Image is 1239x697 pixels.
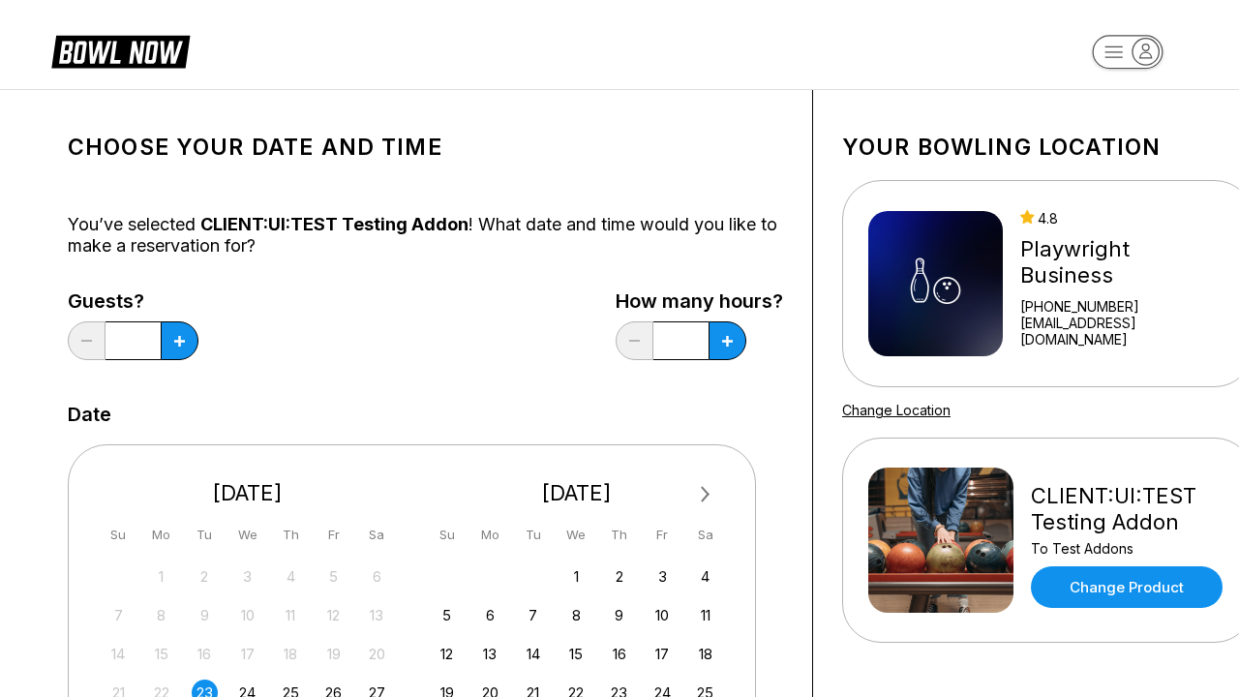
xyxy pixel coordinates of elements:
div: CLIENT:UI:TEST Testing Addon [1031,483,1227,535]
div: Choose Thursday, October 16th, 2025 [606,641,632,667]
span: CLIENT:UI:TEST Testing Addon [200,214,468,234]
div: To Test Addons [1031,540,1227,557]
div: Fr [650,522,676,548]
div: Choose Wednesday, October 15th, 2025 [563,641,589,667]
div: Not available Saturday, September 20th, 2025 [364,641,390,667]
a: Change Location [842,402,951,418]
div: Not available Monday, September 1st, 2025 [148,563,174,590]
div: Choose Sunday, October 12th, 2025 [434,641,460,667]
div: Mo [148,522,174,548]
div: You’ve selected ! What date and time would you like to make a reservation for? [68,214,783,257]
div: Th [278,522,304,548]
div: Tu [192,522,218,548]
div: Choose Friday, October 3rd, 2025 [650,563,676,590]
div: Not available Monday, September 8th, 2025 [148,602,174,628]
div: Playwright Business [1020,236,1227,288]
div: Not available Sunday, September 14th, 2025 [106,641,132,667]
div: Choose Thursday, October 9th, 2025 [606,602,632,628]
a: Change Product [1031,566,1223,608]
div: Choose Saturday, October 18th, 2025 [692,641,718,667]
div: Not available Thursday, September 11th, 2025 [278,602,304,628]
div: Not available Thursday, September 4th, 2025 [278,563,304,590]
div: Not available Saturday, September 13th, 2025 [364,602,390,628]
div: Not available Wednesday, September 3rd, 2025 [234,563,260,590]
div: Tu [520,522,546,548]
div: Mo [477,522,503,548]
button: Next Month [690,479,721,510]
label: Date [68,404,111,425]
div: [DATE] [98,480,398,506]
a: [EMAIL_ADDRESS][DOMAIN_NAME] [1020,315,1227,348]
div: Not available Friday, September 5th, 2025 [320,563,347,590]
div: Su [106,522,132,548]
div: Choose Sunday, October 5th, 2025 [434,602,460,628]
div: Choose Monday, October 13th, 2025 [477,641,503,667]
div: Not available Tuesday, September 2nd, 2025 [192,563,218,590]
img: CLIENT:UI:TEST Testing Addon [868,468,1013,613]
div: [DATE] [427,480,727,506]
div: Su [434,522,460,548]
div: Not available Wednesday, September 17th, 2025 [234,641,260,667]
div: Not available Friday, September 12th, 2025 [320,602,347,628]
div: Sa [364,522,390,548]
div: Choose Friday, October 17th, 2025 [650,641,676,667]
div: Not available Tuesday, September 9th, 2025 [192,602,218,628]
div: Choose Tuesday, October 7th, 2025 [520,602,546,628]
div: Choose Wednesday, October 8th, 2025 [563,602,589,628]
div: Not available Monday, September 15th, 2025 [148,641,174,667]
div: Choose Monday, October 6th, 2025 [477,602,503,628]
div: Choose Thursday, October 2nd, 2025 [606,563,632,590]
div: Not available Friday, September 19th, 2025 [320,641,347,667]
div: Th [606,522,632,548]
div: 4.8 [1020,210,1227,227]
div: We [563,522,589,548]
div: Fr [320,522,347,548]
div: Not available Sunday, September 7th, 2025 [106,602,132,628]
div: We [234,522,260,548]
div: Not available Thursday, September 18th, 2025 [278,641,304,667]
div: [PHONE_NUMBER] [1020,298,1227,315]
label: How many hours? [616,290,783,312]
div: Not available Saturday, September 6th, 2025 [364,563,390,590]
div: Not available Tuesday, September 16th, 2025 [192,641,218,667]
label: Guests? [68,290,198,312]
img: Playwright Business [868,211,1003,356]
div: Not available Wednesday, September 10th, 2025 [234,602,260,628]
div: Choose Friday, October 10th, 2025 [650,602,676,628]
div: Choose Wednesday, October 1st, 2025 [563,563,589,590]
div: Choose Tuesday, October 14th, 2025 [520,641,546,667]
div: Choose Saturday, October 4th, 2025 [692,563,718,590]
div: Sa [692,522,718,548]
div: Choose Saturday, October 11th, 2025 [692,602,718,628]
h1: Choose your Date and time [68,134,783,161]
